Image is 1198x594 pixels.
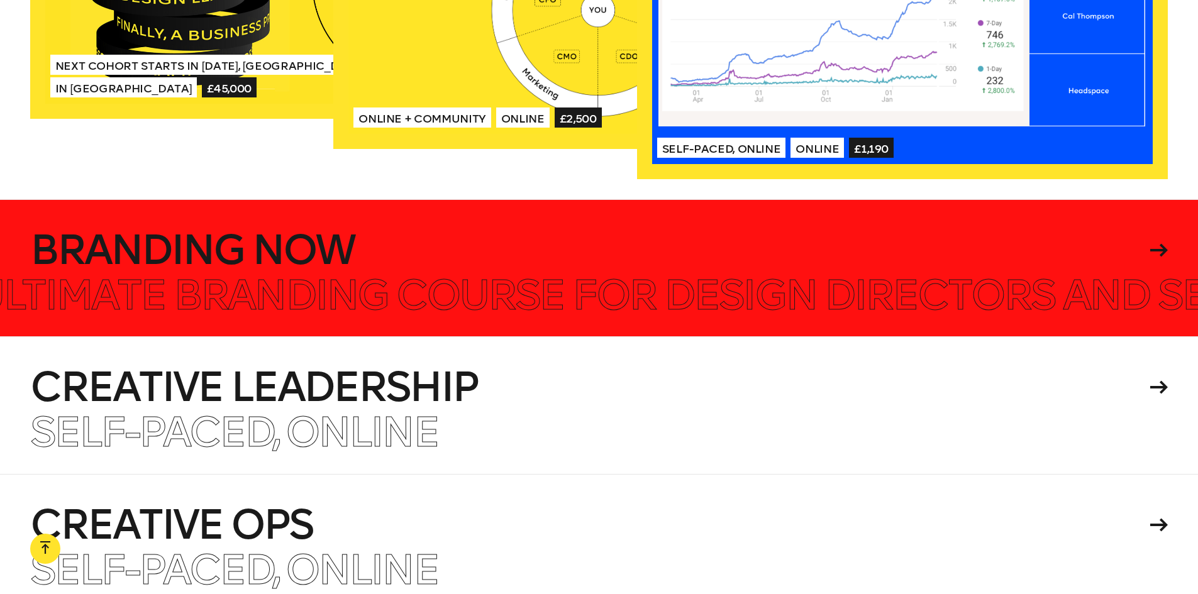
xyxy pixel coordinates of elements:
[353,107,491,128] span: Online + Community
[849,138,894,158] span: £1,190
[202,77,257,97] span: £45,000
[50,55,445,75] span: Next Cohort Starts in [DATE], [GEOGRAPHIC_DATA] & [US_STATE]
[496,107,550,128] span: Online
[30,505,1146,545] h4: Creative Ops
[30,367,1146,407] h4: Creative Leadership
[30,230,1146,270] h4: Branding Now
[30,407,438,457] span: Self-paced, Online
[50,77,197,97] span: In [GEOGRAPHIC_DATA]
[657,138,786,158] span: Self-paced, Online
[555,107,602,128] span: £2,500
[790,138,844,158] span: Online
